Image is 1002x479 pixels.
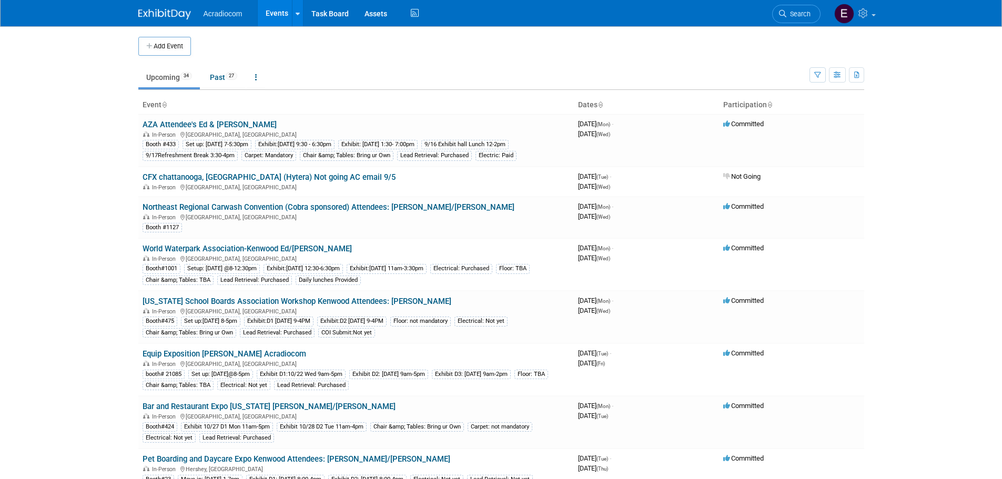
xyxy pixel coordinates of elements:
[143,402,396,411] a: Bar and Restaurant Expo [US_STATE] [PERSON_NAME]/[PERSON_NAME]
[596,184,610,190] span: (Wed)
[143,276,214,285] div: Chair &amp; Tables: TBA
[143,264,180,273] div: Booth#1001
[596,204,610,210] span: (Mon)
[226,72,237,80] span: 27
[244,317,313,326] div: Exhibit:D1 [DATE] 9-4PM
[767,100,772,109] a: Sort by Participation Type
[143,214,149,219] img: In-Person Event
[143,349,306,359] a: Equip Exposition [PERSON_NAME] Acradiocom
[180,72,192,80] span: 34
[610,172,611,180] span: -
[152,131,179,138] span: In-Person
[723,402,764,410] span: Committed
[188,370,253,379] div: Set up: [DATE]@8-5pm
[578,212,610,220] span: [DATE]
[610,454,611,462] span: -
[719,96,864,114] th: Participation
[432,370,511,379] div: Exhibit D3: [DATE] 9am-2pm
[578,254,610,262] span: [DATE]
[596,121,610,127] span: (Mon)
[217,276,292,285] div: Lead Retrieval: Purchased
[578,412,608,420] span: [DATE]
[143,256,149,261] img: In-Person Event
[723,349,764,357] span: Committed
[574,96,719,114] th: Dates
[138,96,574,114] th: Event
[143,184,149,189] img: In-Person Event
[143,130,570,138] div: [GEOGRAPHIC_DATA], [GEOGRAPHIC_DATA]
[181,422,273,432] div: Exhibit 10/27 D1 Mon 11am-5pm
[181,317,240,326] div: Set up:[DATE] 8-5pm
[143,412,570,420] div: [GEOGRAPHIC_DATA], [GEOGRAPHIC_DATA]
[596,456,608,462] span: (Tue)
[612,402,613,410] span: -
[138,9,191,19] img: ExhibitDay
[143,433,196,443] div: Electrical: Not yet
[596,298,610,304] span: (Mon)
[468,422,532,432] div: Carpet: not mandatory
[204,9,242,18] span: Acradiocom
[612,120,613,128] span: -
[240,328,315,338] div: Lead Retrieval: Purchased
[257,370,346,379] div: Exhibit D1:10/22 Wed 9am-5pm
[143,454,450,464] a: Pet Boarding and Daycare Expo Kenwood Attendees: [PERSON_NAME]/[PERSON_NAME]
[596,308,610,314] span: (Wed)
[596,361,605,366] span: (Fri)
[143,328,236,338] div: Chair &amp; Tables: Bring ur Own
[596,466,608,472] span: (Thu)
[723,202,764,210] span: Committed
[300,151,393,160] div: Chair &amp; Tables: Bring ur Own
[610,349,611,357] span: -
[598,100,603,109] a: Sort by Start Date
[596,413,608,419] span: (Tue)
[834,4,854,24] img: Elizabeth Martinez
[143,381,214,390] div: Chair &amp; Tables: TBA
[202,67,245,87] a: Past27
[274,381,349,390] div: Lead Retrieval: Purchased
[475,151,517,160] div: Electric: Paid
[143,172,396,182] a: CFX chattanooga, [GEOGRAPHIC_DATA] (Hytera) Not going AC email 9/5
[596,246,610,251] span: (Mon)
[143,422,177,432] div: Booth#424
[496,264,530,273] div: Floor: TBA
[578,130,610,138] span: [DATE]
[578,244,613,252] span: [DATE]
[143,202,514,212] a: Northeast Regional Carwash Convention (Cobra sponsored) Attendees: [PERSON_NAME]/[PERSON_NAME]
[143,308,149,313] img: In-Person Event
[723,297,764,304] span: Committed
[152,214,179,221] span: In-Person
[454,317,508,326] div: Electrical: Not yet
[152,361,179,368] span: In-Person
[152,466,179,473] span: In-Person
[143,317,177,326] div: Booth#475
[772,5,821,23] a: Search
[241,151,296,160] div: Carpet: Mandatory
[143,212,570,221] div: [GEOGRAPHIC_DATA], [GEOGRAPHIC_DATA]
[612,244,613,252] span: -
[152,413,179,420] span: In-Person
[578,172,611,180] span: [DATE]
[578,402,613,410] span: [DATE]
[349,370,428,379] div: Exhibit D2: [DATE] 9am-5pm
[296,276,361,285] div: Daily lunches Provided
[143,361,149,366] img: In-Person Event
[578,202,613,210] span: [DATE]
[161,100,167,109] a: Sort by Event Name
[138,37,191,56] button: Add Event
[143,297,451,306] a: [US_STATE] School Boards Association Workshop Kenwood Attendees: [PERSON_NAME]
[264,264,343,273] div: Exhibit:[DATE] 12:30-6:30pm
[277,422,367,432] div: Exhibit 10/28 D2 Tue 11am-4pm
[578,454,611,462] span: [DATE]
[143,140,179,149] div: Booth #433
[143,182,570,191] div: [GEOGRAPHIC_DATA], [GEOGRAPHIC_DATA]
[421,140,509,149] div: 9/16 Exhibit hall Lunch 12-2pm
[143,223,182,232] div: Booth #1127
[578,359,605,367] span: [DATE]
[390,317,451,326] div: Floor: not mandatory
[596,256,610,261] span: (Wed)
[143,359,570,368] div: [GEOGRAPHIC_DATA], [GEOGRAPHIC_DATA]
[152,308,179,315] span: In-Person
[143,413,149,419] img: In-Person Event
[370,422,464,432] div: Chair &amp; Tables: Bring ur Own
[514,370,548,379] div: Floor: TBA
